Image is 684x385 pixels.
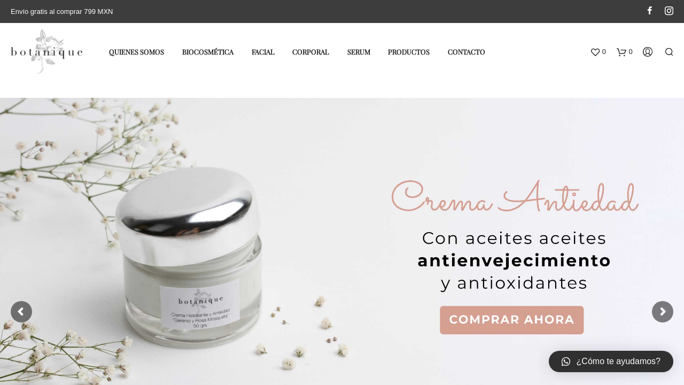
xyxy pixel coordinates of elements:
a: Serum [339,43,378,60]
span: 0 [602,43,606,60]
a: Quienes somos [101,43,172,60]
a: Corporal [284,43,337,60]
span: ¿Cómo te ayudamos? [577,355,660,368]
a: ¿Cómo te ayudamos? [549,351,673,372]
a: 0 [617,43,633,60]
a: Facial [244,43,283,60]
a: Biocosmética [174,43,242,60]
span: 0 [629,43,633,60]
a: Contacto [440,43,493,60]
img: Productos elaborados con ingredientes naturales [11,28,82,74]
a: 0 [590,43,606,60]
a: Productos [380,43,438,60]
